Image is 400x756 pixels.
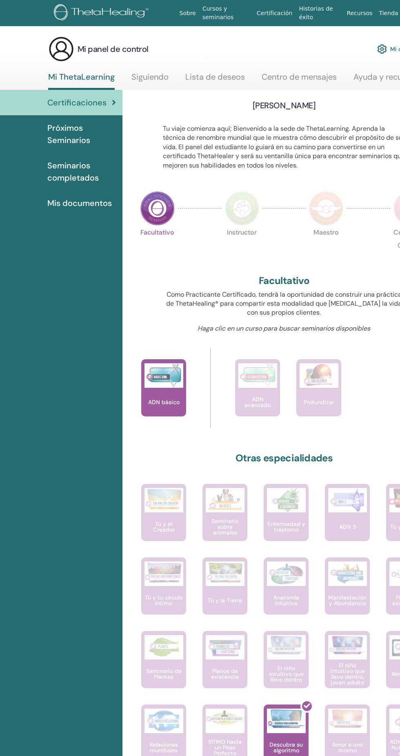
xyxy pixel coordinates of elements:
a: Sobre [176,6,199,21]
font: Amor a uno mismo [332,741,363,754]
img: Tú y la Tierra [206,561,244,584]
font: Certificaciones [47,97,107,108]
a: Certificación [253,6,296,21]
img: Instructor [225,191,259,226]
img: logo.png [54,4,151,22]
font: Maestro [313,228,339,237]
img: Relaciones mundiales [144,709,183,733]
img: Planos de existencia [206,635,244,660]
font: Recursos [347,10,372,16]
a: Tú y el Creador Tú y el Creador [141,484,186,557]
a: Profundizar Profundizar [296,359,341,433]
img: ADN avanzado [238,363,277,388]
a: Mi ThetaLearning [48,72,115,90]
font: Relaciones mundiales [149,741,178,754]
font: Facultativo [259,274,309,287]
img: Manifestación y Abundancia [328,561,367,586]
img: generic-user-icon.jpg [48,36,74,62]
font: Seminario de Plantas [146,667,182,680]
font: Instructor [227,228,257,237]
a: Lista de deseos [185,72,245,88]
font: Facultativo [140,228,174,237]
font: El niño intuitivo que llevo dentro, joven adulto [330,662,365,686]
img: Seminario sobre animales [206,488,244,512]
font: Anatomía intuitiva [273,594,299,607]
img: El niño intuitivo que llevo dentro, joven adulto [328,635,367,655]
a: Seminario de Plantas Seminario de Plantas [141,631,186,705]
a: Manifestación y Abundancia Manifestación y Abundancia [325,557,370,631]
font: Mis documentos [47,198,112,208]
a: Siguiendo [131,72,169,88]
img: Tú y el Creador [144,488,183,510]
font: Próximos Seminarios [47,123,90,145]
font: Tienda [379,10,398,16]
a: Tú y la Tierra Tú y la Tierra [202,557,247,631]
img: cog.svg [377,42,387,56]
img: Facultativo [140,191,175,226]
a: ADN 3 ADN 3 [325,484,370,557]
font: ADN 3 [339,523,356,530]
font: Tú y el Creador [153,520,175,533]
font: Otras especialidades [236,452,333,464]
font: Profundizar [304,398,334,406]
img: RITMO hacia un Peso Perfecto [206,709,244,727]
font: Haga clic en un curso para buscar seminarios disponibles [198,324,370,333]
font: Mi ThetaLearning [48,72,115,82]
img: Profundizar [300,363,338,388]
font: ADN básico [148,398,180,406]
font: ADN avanzado [244,396,271,409]
img: Anatomía intuitiva [267,561,306,586]
img: Descubra su algoritmo [267,709,306,729]
a: Historias de éxito [296,1,343,25]
img: ADN 3 [328,488,367,512]
a: Enfermedad y trastorno Enfermedad y trastorno [264,484,309,557]
img: Enfermedad y trastorno [267,488,306,512]
a: Centro de mensajes [262,72,337,88]
font: El niño intuitivo que llevo dentro [269,664,304,683]
font: Planos de existencia [211,667,239,680]
font: Lista de deseos [185,72,245,82]
font: Tú y la Tierra [208,597,242,604]
a: ADN básico ADN básico [141,359,186,433]
img: ADN básico [144,363,183,388]
font: Certificación [257,10,293,16]
a: Anatomía intuitiva Anatomía intuitiva [264,557,309,631]
img: El niño intuitivo que llevo dentro [267,635,306,655]
img: Seminario de Plantas [144,635,183,660]
font: Mi panel de control [78,44,149,54]
font: Seminario sobre animales [211,517,238,536]
font: Manifestación y Abundancia [328,594,367,607]
font: Cursos y seminarios [202,5,233,20]
a: El niño intuitivo que llevo dentro, joven adulto El niño intuitivo que llevo dentro, joven adulto [325,631,370,705]
a: ADN avanzado ADN avanzado [235,359,280,433]
a: Planos de existencia Planos de existencia [202,631,247,705]
font: Historias de éxito [299,5,333,20]
img: Maestro [309,191,343,226]
a: Seminario sobre animales Seminario sobre animales [202,484,247,557]
a: El niño intuitivo que llevo dentro El niño intuitivo que llevo dentro [264,631,309,705]
a: Recursos [343,6,376,21]
font: Enfermedad y trastorno [267,520,305,533]
a: Tú y tu círculo íntimo Tú y tu círculo íntimo [141,557,186,631]
font: [PERSON_NAME] [253,100,316,111]
img: Amor a uno mismo [328,709,367,729]
font: Siguiendo [131,72,169,82]
font: Sobre [180,10,196,16]
font: Seminarios completados [47,160,99,183]
font: Tú y tu círculo íntimo [145,594,182,607]
img: Tú y tu círculo íntimo [144,561,183,584]
font: Centro de mensajes [262,72,337,82]
a: Cursos y seminarios [199,1,253,25]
